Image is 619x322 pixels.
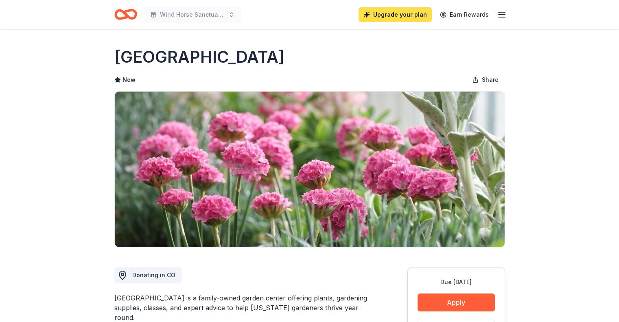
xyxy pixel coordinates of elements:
[144,7,241,23] button: Wind Horse Sanctuary Online Auction
[114,5,137,24] a: Home
[482,75,499,85] span: Share
[122,75,136,85] span: New
[132,272,175,278] span: Donating in CO
[115,92,505,247] img: Image for Tagawa Gardens
[435,7,494,22] a: Earn Rewards
[418,294,495,311] button: Apply
[359,7,432,22] a: Upgrade your plan
[418,277,495,287] div: Due [DATE]
[466,72,505,88] button: Share
[160,10,225,20] span: Wind Horse Sanctuary Online Auction
[114,46,284,68] h1: [GEOGRAPHIC_DATA]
